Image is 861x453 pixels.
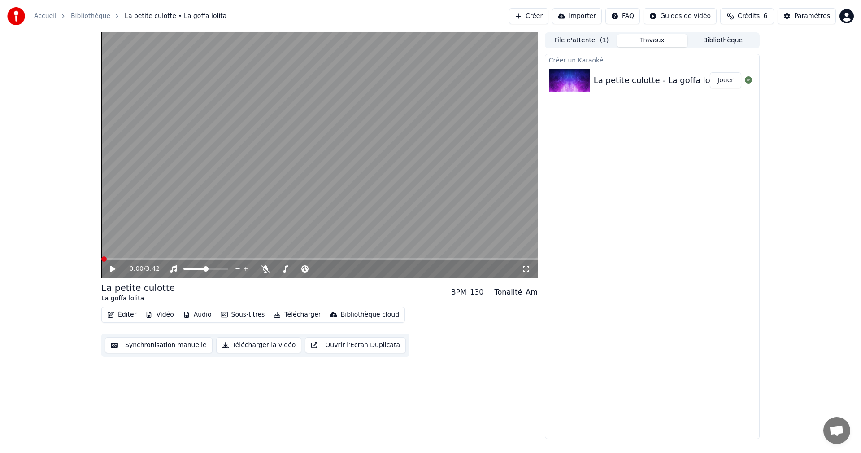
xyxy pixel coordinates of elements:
div: / [130,264,151,273]
button: Importer [552,8,602,24]
span: 0:00 [130,264,143,273]
a: Accueil [34,12,57,21]
div: Am [526,287,538,298]
button: File d'attente [546,34,617,47]
button: Travaux [617,34,688,47]
button: Audio [179,308,215,321]
div: La goffa lolita [101,294,175,303]
span: 6 [763,12,767,21]
a: Bibliothèque [71,12,110,21]
div: Tonalité [495,287,522,298]
button: Guides de vidéo [644,8,717,24]
button: Ouvrir l'Ecran Duplicata [305,337,406,353]
button: Télécharger la vidéo [216,337,302,353]
div: Paramètres [794,12,830,21]
button: Vidéo [142,308,177,321]
span: Crédits [738,12,760,21]
img: youka [7,7,25,25]
button: Synchronisation manuelle [105,337,213,353]
div: 130 [470,287,484,298]
button: Crédits6 [720,8,774,24]
button: Créer [509,8,548,24]
button: Éditer [104,308,140,321]
button: Télécharger [270,308,324,321]
button: Sous-titres [217,308,269,321]
div: Créer un Karaoké [545,54,759,65]
span: ( 1 ) [600,36,609,45]
div: Ouvrir le chat [823,417,850,444]
span: La petite culotte • La goffa lolita [125,12,226,21]
button: Paramètres [778,8,836,24]
nav: breadcrumb [34,12,226,21]
div: La petite culotte [101,281,175,294]
div: BPM [451,287,466,298]
span: 3:42 [146,264,160,273]
div: Bibliothèque cloud [341,310,399,319]
div: La petite culotte - La goffa lolita [594,74,723,87]
button: FAQ [605,8,640,24]
button: Bibliothèque [687,34,758,47]
button: Jouer [710,72,741,88]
